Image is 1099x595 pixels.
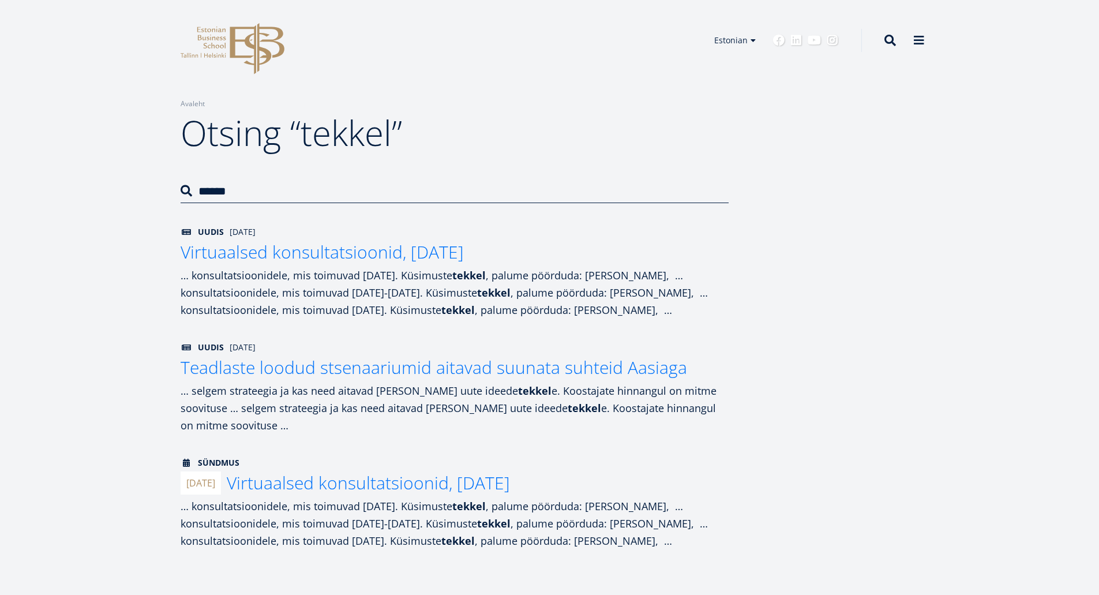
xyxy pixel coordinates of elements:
[181,342,224,353] span: Uudis
[827,35,838,46] a: Instagram
[181,457,239,469] span: Sündmus
[441,303,475,317] strong: tekkel
[441,534,475,548] strong: tekkel
[808,35,821,46] a: Youtube
[181,226,224,238] span: Uudis
[773,35,785,46] a: Facebook
[181,497,729,549] div: … konsultatsioonidele, mis toimuvad [DATE]. Küsimuste , palume pöörduda: [PERSON_NAME], … konsult...
[477,286,511,300] strong: tekkel
[181,110,729,156] h1: Otsing “tekkel”
[518,384,552,398] strong: tekkel
[477,517,511,530] strong: tekkel
[230,226,256,238] span: [DATE]
[227,471,510,495] span: Virtuaalsed konsultatsioonid, [DATE]
[181,240,464,264] span: Virtuaalsed konsultatsioonid, [DATE]
[181,382,729,434] div: … selgem strateegia ja kas need aitavad [PERSON_NAME] uute ideede e. Koostajate hinnangul on mitm...
[452,499,486,513] strong: tekkel
[790,35,802,46] a: Linkedin
[181,267,729,319] div: … konsultatsioonidele, mis toimuvad [DATE]. Küsimuste , palume pöörduda: [PERSON_NAME], … konsult...
[452,268,486,282] strong: tekkel
[181,355,687,379] span: Teadlaste loodud stsenaariumid aitavad suunata suhteid Aasiaga
[181,98,205,110] a: Avaleht
[181,471,221,495] span: [DATE]
[230,342,256,353] span: [DATE]
[568,401,601,415] strong: tekkel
